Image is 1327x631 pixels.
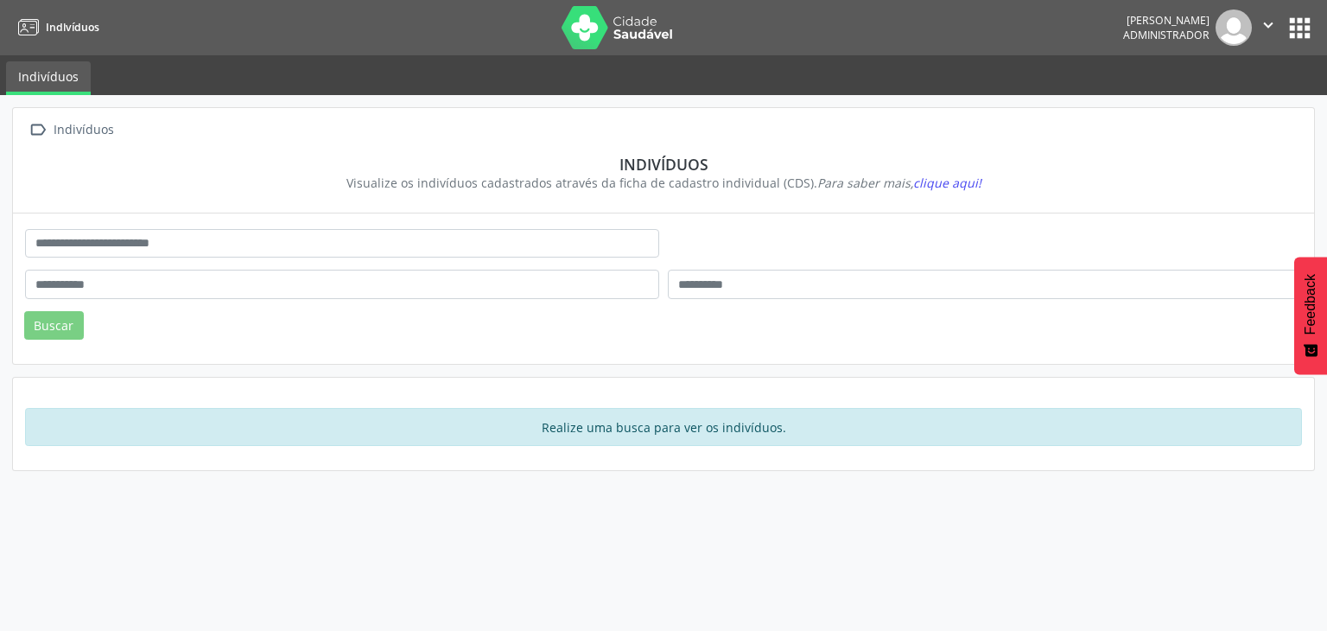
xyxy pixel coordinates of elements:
[1216,10,1252,46] img: img
[1285,13,1315,43] button: apps
[1123,13,1210,28] div: [PERSON_NAME]
[1294,257,1327,374] button: Feedback - Mostrar pesquisa
[37,155,1290,174] div: Indivíduos
[1259,16,1278,35] i: 
[1123,28,1210,42] span: Administrador
[25,118,117,143] a:  Indivíduos
[1252,10,1285,46] button: 
[25,408,1302,446] div: Realize uma busca para ver os indivíduos.
[37,174,1290,192] div: Visualize os indivíduos cadastrados através da ficha de cadastro individual (CDS).
[46,20,99,35] span: Indivíduos
[913,175,981,191] span: clique aqui!
[24,311,84,341] button: Buscar
[817,175,981,191] i: Para saber mais,
[12,13,99,41] a: Indivíduos
[25,118,50,143] i: 
[1303,274,1318,335] span: Feedback
[6,61,91,95] a: Indivíduos
[50,118,117,143] div: Indivíduos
